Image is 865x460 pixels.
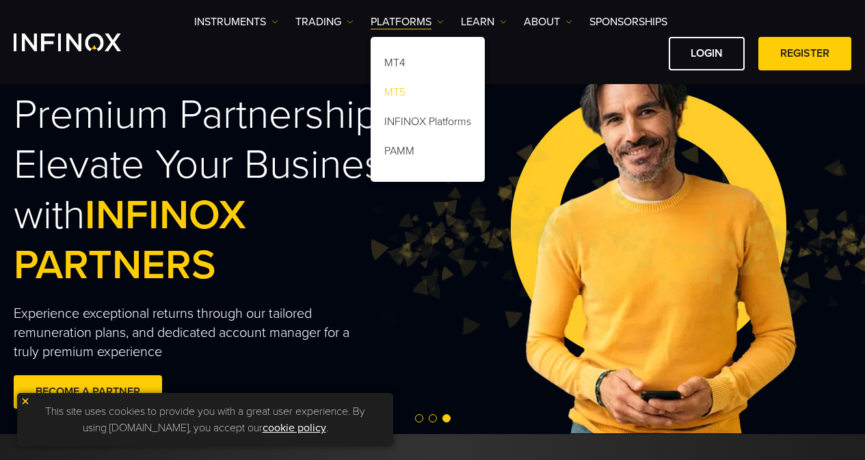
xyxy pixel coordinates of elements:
a: INFINOX Logo [14,33,153,51]
h2: Premium Partnership, Elevate Your Business with [14,90,457,290]
a: cookie policy [263,421,326,435]
a: PLATFORMS [371,14,444,30]
a: BECOME A PARTNER [14,375,162,409]
a: LOGIN [669,37,745,70]
img: yellow close icon [21,396,30,406]
span: Go to slide 1 [415,414,423,422]
a: PAMM [371,139,485,168]
span: Go to slide 3 [442,414,451,422]
a: INFINOX Platforms [371,109,485,139]
p: Experience exceptional returns through our tailored remuneration plans, and dedicated account man... [14,304,369,362]
span: Go to slide 2 [429,414,437,422]
a: TRADING [295,14,354,30]
a: Instruments [194,14,278,30]
a: SPONSORSHIPS [589,14,667,30]
a: REGISTER [758,37,851,70]
p: This site uses cookies to provide you with a great user experience. By using [DOMAIN_NAME], you a... [24,400,386,439]
span: INFINOX PARTNERS [14,191,246,290]
a: MT5 [371,80,485,109]
a: MT4 [371,51,485,80]
a: ABOUT [524,14,572,30]
a: Learn [461,14,507,30]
